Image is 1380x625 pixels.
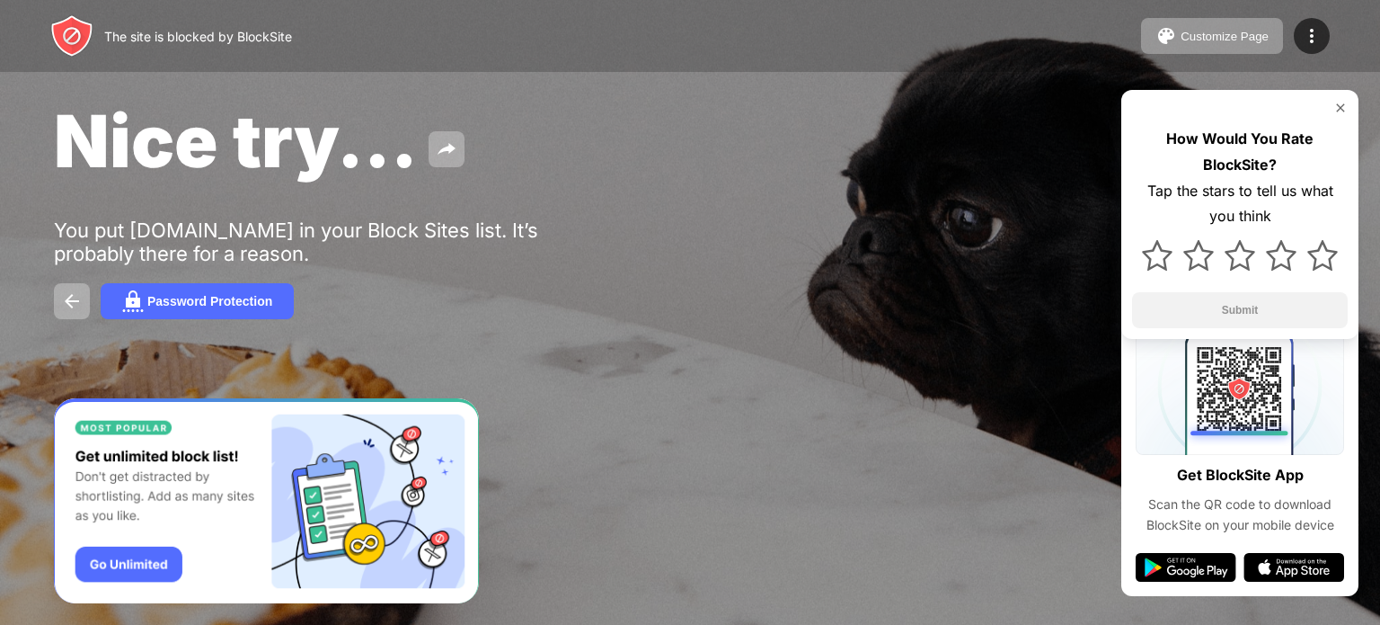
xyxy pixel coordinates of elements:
[54,219,609,265] div: You put [DOMAIN_NAME] in your Block Sites list. It’s probably there for a reason.
[1225,240,1255,271] img: star.svg
[1301,25,1322,47] img: menu-icon.svg
[101,283,294,319] button: Password Protection
[122,290,144,312] img: password.svg
[1181,30,1269,43] div: Customize Page
[1183,240,1214,271] img: star.svg
[1132,126,1348,178] div: How Would You Rate BlockSite?
[1132,292,1348,328] button: Submit
[54,97,418,184] span: Nice try...
[1142,240,1172,271] img: star.svg
[54,398,479,604] iframe: Banner
[436,138,457,160] img: share.svg
[1136,553,1236,582] img: google-play.svg
[1132,178,1348,230] div: Tap the stars to tell us what you think
[1307,240,1338,271] img: star.svg
[61,290,83,312] img: back.svg
[104,29,292,44] div: The site is blocked by BlockSite
[1333,101,1348,115] img: rate-us-close.svg
[1136,495,1344,535] div: Scan the QR code to download BlockSite on your mobile device
[1266,240,1296,271] img: star.svg
[147,294,272,308] div: Password Protection
[50,14,93,58] img: header-logo.svg
[1177,462,1304,488] div: Get BlockSite App
[1155,25,1177,47] img: pallet.svg
[1141,18,1283,54] button: Customize Page
[1243,553,1344,582] img: app-store.svg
